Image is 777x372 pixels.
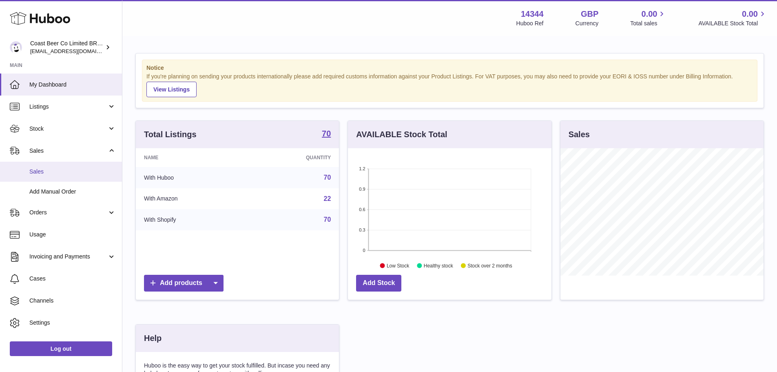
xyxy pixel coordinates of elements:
[324,195,331,202] a: 22
[10,341,112,356] a: Log out
[29,231,116,238] span: Usage
[30,48,120,54] span: [EMAIL_ADDRESS][DOMAIN_NAME]
[144,129,197,140] h3: Total Listings
[30,40,104,55] div: Coast Beer Co Limited BRULO
[359,207,365,212] text: 0.6
[322,129,331,139] a: 70
[247,148,339,167] th: Quantity
[359,166,365,171] text: 1.2
[136,188,247,209] td: With Amazon
[698,20,767,27] span: AVAILABLE Stock Total
[742,9,758,20] span: 0.00
[144,275,224,292] a: Add products
[630,9,666,27] a: 0.00 Total sales
[29,125,107,133] span: Stock
[630,20,666,27] span: Total sales
[29,188,116,196] span: Add Manual Order
[322,129,331,138] strong: 70
[576,20,599,27] div: Currency
[29,319,116,327] span: Settings
[146,64,753,72] strong: Notice
[29,209,107,216] span: Orders
[29,147,107,155] span: Sales
[581,9,598,20] strong: GBP
[29,168,116,176] span: Sales
[324,216,331,223] a: 70
[569,129,590,140] h3: Sales
[642,9,657,20] span: 0.00
[387,263,410,268] text: Low Stock
[29,297,116,305] span: Channels
[359,187,365,192] text: 0.9
[29,103,107,111] span: Listings
[136,148,247,167] th: Name
[146,73,753,97] div: If you're planning on sending your products internationally please add required customs informati...
[146,82,197,97] a: View Listings
[136,209,247,230] td: With Shopify
[10,41,22,53] img: internalAdmin-14344@internal.huboo.com
[363,248,365,253] text: 0
[29,253,107,261] span: Invoicing and Payments
[136,167,247,188] td: With Huboo
[359,227,365,232] text: 0.3
[324,174,331,181] a: 70
[521,9,544,20] strong: 14344
[356,129,447,140] h3: AVAILABLE Stock Total
[424,263,454,268] text: Healthy stock
[29,81,116,89] span: My Dashboard
[468,263,512,268] text: Stock over 2 months
[516,20,544,27] div: Huboo Ref
[144,333,162,344] h3: Help
[698,9,767,27] a: 0.00 AVAILABLE Stock Total
[29,275,116,283] span: Cases
[356,275,401,292] a: Add Stock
